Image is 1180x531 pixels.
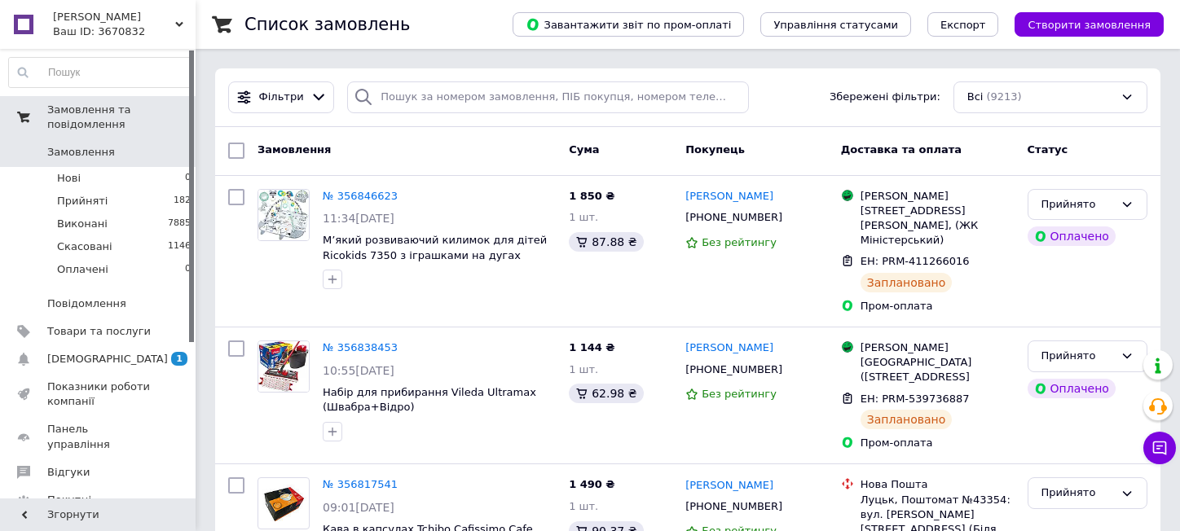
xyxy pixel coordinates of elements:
span: ЕН: PRM-411266016 [861,255,970,267]
span: 10:55[DATE] [323,364,394,377]
span: Покупець [685,143,745,156]
div: Заплановано [861,410,953,429]
h1: Список замовлень [244,15,410,34]
a: № 356846623 [323,190,398,202]
span: Фільтри [259,90,304,105]
span: 182 [174,194,191,208]
span: 0 [185,171,191,186]
div: [PHONE_NUMBER] [682,207,786,228]
img: Фото товару [258,341,309,392]
div: [PHONE_NUMBER] [682,359,786,380]
span: Без рейтингу [702,388,777,400]
span: 11:34[DATE] [323,212,394,225]
a: [PERSON_NAME] [685,340,773,356]
div: [PERSON_NAME] [861,340,1015,355]
span: Скасовані [57,239,112,254]
span: 0 [185,262,191,277]
a: Фото товару [258,340,310,393]
span: Покупці [47,493,91,507]
span: 7885 [168,217,191,231]
input: Пошук [9,58,192,87]
img: Фото товару [258,190,309,240]
span: 1 шт. [569,211,598,223]
div: 62.98 ₴ [569,384,643,403]
div: Пром-оплата [861,299,1015,314]
span: Без рейтингу [702,236,777,248]
div: Прийнято [1041,196,1114,213]
a: [PERSON_NAME] [685,189,773,204]
button: Управління статусами [760,12,911,37]
span: 1 шт. [569,500,598,512]
span: 1 144 ₴ [569,341,614,353]
div: Оплачено [1028,379,1116,398]
button: Чат з покупцем [1143,432,1176,464]
div: Нова Пошта [861,477,1015,492]
span: Замовлення [258,143,331,156]
div: Оплачено [1028,226,1116,246]
span: Відгуки [47,465,90,480]
div: Ваш ID: 3670832 [53,24,196,39]
a: Фото товару [258,189,310,241]
span: Панель управління [47,422,151,451]
a: Набір для прибирання Vileda Ultramax (Швабра+Відро) [323,386,536,414]
span: 1 850 ₴ [569,190,614,202]
div: 87.88 ₴ [569,232,643,252]
span: Єврошоп [53,10,175,24]
span: Показники роботи компанії [47,380,151,409]
span: Статус [1028,143,1068,156]
span: 1146 [168,239,191,254]
span: Збережені фільтри: [830,90,940,105]
span: ЕН: PRM-539736887 [861,393,970,405]
button: Експорт [927,12,999,37]
span: Повідомлення [47,296,126,311]
div: Заплановано [861,273,953,292]
a: № 356838453 [323,341,398,353]
span: Виконані [57,217,108,231]
span: Прийняті [57,194,108,208]
span: 1 шт. [569,363,598,375]
div: [GEOGRAPHIC_DATA] ([STREET_ADDRESS] [861,355,1015,384]
span: Замовлення та повідомлення [47,103,196,132]
a: [PERSON_NAME] [685,478,773,494]
div: [PHONE_NUMBER] [682,496,786,517]
div: Прийнято [1041,485,1114,502]
span: Замовлення [47,145,115,160]
span: [DEMOGRAPHIC_DATA] [47,352,168,366]
span: 09:01[DATE] [323,501,394,514]
span: Експорт [940,19,986,31]
span: Товари та послуги [47,324,151,339]
span: Всі [967,90,984,105]
span: Створити замовлення [1028,19,1151,31]
a: М’який розвиваючий килимок для дітей Ricokids 7350 з іграшками на дугах [323,234,547,261]
div: [STREET_ADDRESS][PERSON_NAME], (ЖК Міністерський) [861,204,1015,248]
a: Фото товару [258,477,310,529]
div: [PERSON_NAME] [861,189,1015,204]
a: Створити замовлення [998,18,1164,30]
button: Завантажити звіт по пром-оплаті [513,12,744,37]
span: 1 490 ₴ [569,478,614,490]
span: Нові [57,171,81,186]
span: 1 [171,352,187,366]
span: Доставка та оплата [841,143,962,156]
button: Створити замовлення [1015,12,1164,37]
span: Управління статусами [773,19,898,31]
img: Фото товару [258,485,309,523]
span: Оплачені [57,262,108,277]
span: (9213) [986,90,1021,103]
input: Пошук за номером замовлення, ПІБ покупця, номером телефону, Email, номером накладної [347,81,748,113]
div: Пром-оплата [861,436,1015,450]
span: Cума [569,143,599,156]
a: № 356817541 [323,478,398,490]
span: Завантажити звіт по пром-оплаті [526,17,731,32]
div: Прийнято [1041,348,1114,365]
